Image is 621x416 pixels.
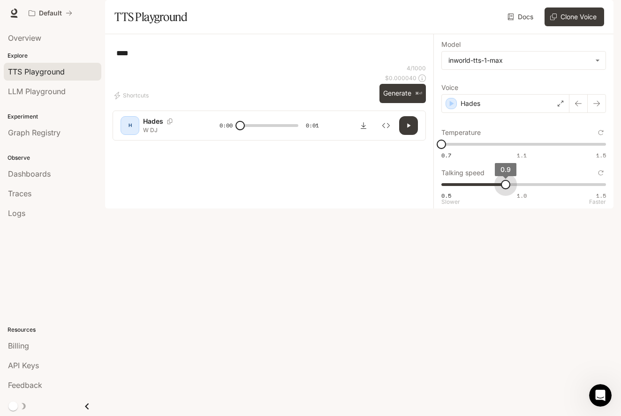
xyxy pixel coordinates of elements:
iframe: Intercom live chat [589,384,612,407]
button: Reset to default [596,127,606,138]
span: 0.9 [500,165,511,173]
div: inworld-tts-1-max [448,56,591,65]
p: Hades [461,99,480,108]
p: Slower [441,199,460,205]
button: Download audio [354,116,373,135]
p: W DJ [143,126,197,134]
h1: TTS Playground [114,7,187,26]
button: Reset to default [596,168,606,178]
p: Default [39,9,62,17]
p: ⌘⏎ [415,91,422,97]
p: Model [441,41,461,48]
p: 4 / 1000 [407,64,426,72]
div: inworld-tts-1-max [442,52,606,69]
a: Docs [506,7,537,26]
p: Talking speed [441,170,485,176]
span: 1.1 [517,151,527,159]
button: Shortcuts [113,88,152,103]
span: 0.5 [441,192,451,200]
button: Clone Voice [545,7,604,26]
p: Faster [589,199,606,205]
span: 1.5 [596,192,606,200]
p: Temperature [441,129,481,136]
span: 0:01 [306,121,319,130]
span: 1.5 [596,151,606,159]
span: 1.0 [517,192,527,200]
div: H [122,118,137,133]
p: Hades [143,117,163,126]
button: Copy Voice ID [163,119,176,124]
p: $ 0.000040 [385,74,417,82]
p: Voice [441,84,458,91]
span: 0.7 [441,151,451,159]
button: All workspaces [24,4,76,22]
button: Inspect [377,116,395,135]
span: 0:00 [220,121,233,130]
button: Generate⌘⏎ [379,84,426,103]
